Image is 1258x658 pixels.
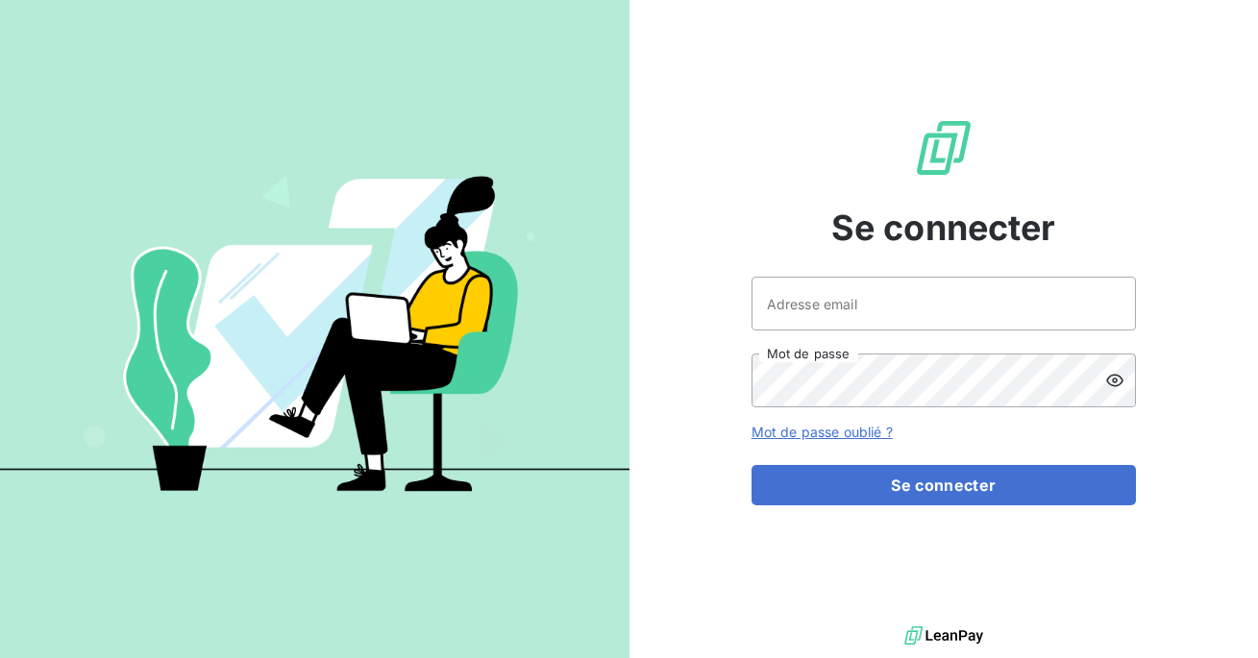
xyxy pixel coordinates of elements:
[913,117,974,179] img: Logo LeanPay
[904,621,983,650] img: logo
[752,277,1136,330] input: placeholder
[831,202,1056,254] span: Se connecter
[752,424,893,440] a: Mot de passe oublié ?
[752,465,1136,505] button: Se connecter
